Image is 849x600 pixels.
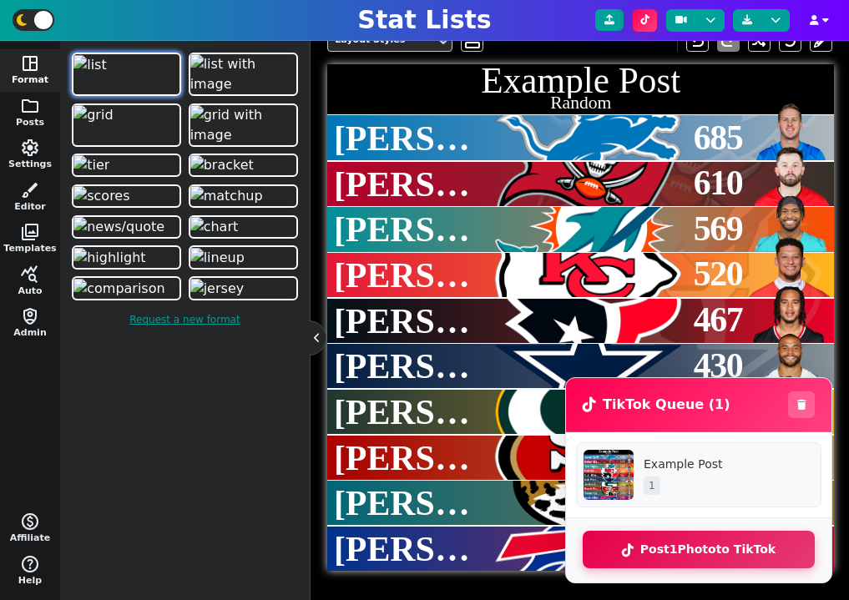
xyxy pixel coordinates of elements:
[357,5,491,35] h1: Stat Lists
[334,165,488,204] span: [PERSON_NAME] [PERSON_NAME]
[644,476,660,495] span: 1
[334,530,488,568] span: [PERSON_NAME]
[20,306,40,326] span: shield_person
[334,484,488,522] span: [PERSON_NAME]
[190,105,296,145] img: grid with image
[718,31,738,51] span: redo
[583,396,730,412] h3: TikTok Queue ( 1 )
[190,186,263,206] img: matchup
[694,294,742,346] span: 467
[20,96,40,116] span: folder
[190,155,254,175] img: bracket
[73,105,113,125] img: grid
[20,265,40,285] span: query_stats
[20,53,40,73] span: space_dashboard
[73,248,145,268] img: highlight
[334,439,488,477] span: [PERSON_NAME]
[334,347,488,386] span: [PERSON_NAME]
[327,94,834,113] h2: Random
[73,155,109,175] img: tier
[190,54,296,94] img: list with image
[327,63,834,98] h1: Example Post
[686,29,709,52] button: undo
[190,279,245,299] img: jersey
[694,203,742,255] span: 569
[694,157,742,209] span: 610
[583,531,815,568] button: Post1Phototo TikTok
[717,29,740,52] button: redo
[20,180,40,200] span: brush
[334,393,488,431] span: [PERSON_NAME]
[20,222,40,242] span: photo_library
[73,279,164,299] img: comparison
[334,210,488,249] span: [PERSON_NAME]
[335,33,428,48] div: Layout Styles
[334,119,488,158] span: [PERSON_NAME]
[73,186,129,206] img: scores
[687,31,707,51] span: undo
[644,456,814,473] span: Example Post
[788,391,815,418] button: Clear all photos
[73,217,164,237] img: news/quote
[694,340,742,392] span: 430
[694,248,742,300] span: 520
[73,55,107,75] img: list
[190,248,245,268] img: lineup
[694,112,742,164] span: 685
[334,256,488,295] span: [PERSON_NAME]
[68,304,301,335] a: Request a new format
[190,217,239,237] img: chart
[20,138,40,158] span: settings
[20,512,40,532] span: monetization_on
[334,302,488,340] span: [PERSON_NAME]
[20,554,40,574] span: help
